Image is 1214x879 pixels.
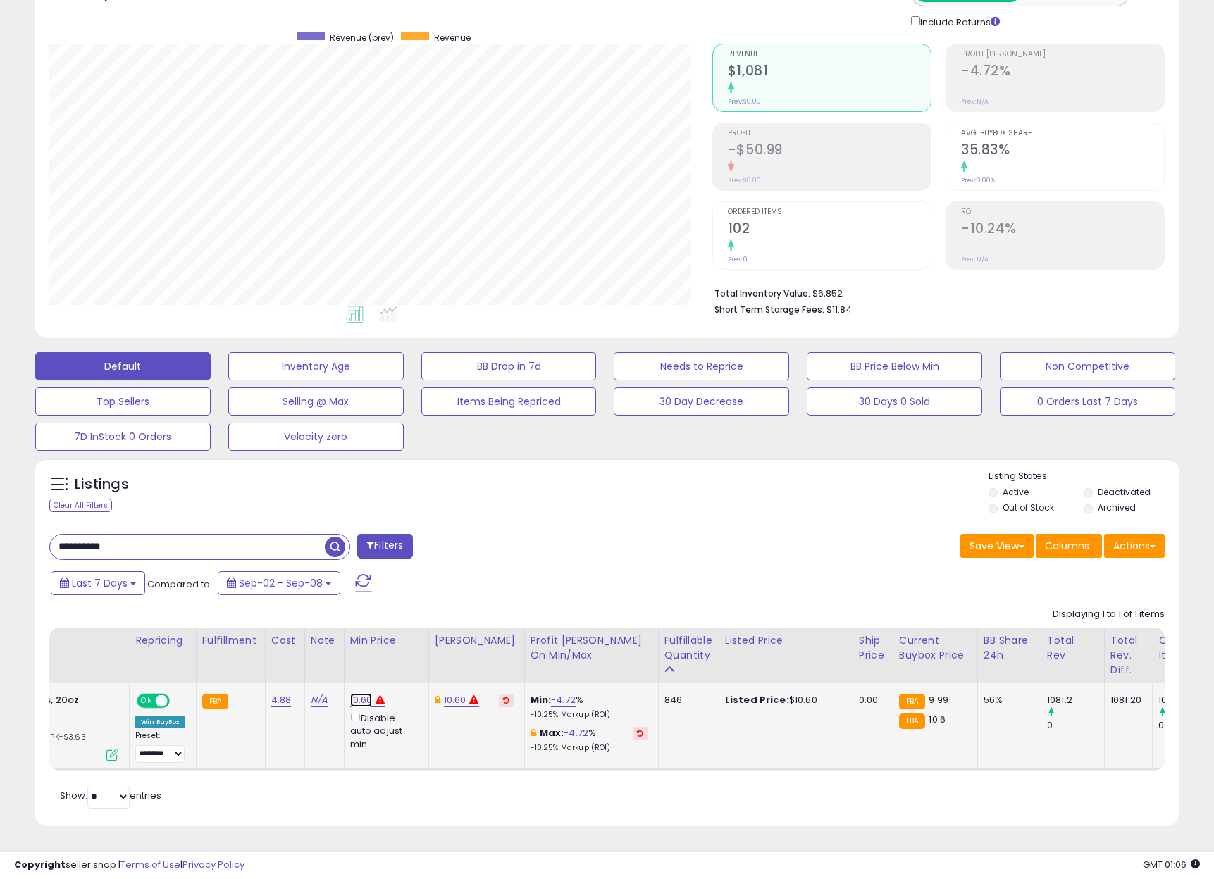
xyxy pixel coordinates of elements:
b: Total Inventory Value: [714,287,810,299]
small: Prev: 0.00% [961,176,995,185]
div: Fulfillable Quantity [664,633,713,663]
small: FBA [899,713,925,729]
span: Revenue [434,32,471,44]
small: Prev: N/A [961,97,989,106]
small: Prev: $0.00 [728,97,761,106]
label: Active [1003,486,1029,498]
label: Archived [1098,501,1136,513]
th: The percentage added to the cost of goods (COGS) that forms the calculator for Min & Max prices. [524,628,658,683]
div: 846 [664,694,708,706]
div: Listed Price [725,633,847,648]
div: % [531,727,648,753]
strong: Copyright [14,858,66,871]
div: Clear All Filters [49,499,112,512]
div: 1081.20 [1110,694,1141,706]
small: FBA [202,694,228,709]
button: Non Competitive [1000,352,1175,380]
span: Profit [728,130,931,137]
li: $6,852 [714,284,1154,301]
button: Save View [960,534,1034,558]
div: Note [311,633,338,648]
b: Min: [531,693,552,706]
h2: 102 [728,220,931,239]
button: Last 7 Days [51,571,145,595]
a: N/A [311,693,328,707]
span: 9.99 [929,693,948,706]
small: FBA [899,694,925,709]
div: Repricing [135,633,190,648]
span: Avg. Buybox Share [961,130,1164,137]
a: 4.88 [271,693,292,707]
button: Sep-02 - Sep-08 [218,571,340,595]
div: % [531,694,648,720]
button: Needs to Reprice [614,352,789,380]
label: Out of Stock [1003,501,1054,513]
div: Disable auto adjust min [350,710,418,751]
span: ROI [961,208,1164,216]
div: 1081.2 [1047,694,1104,706]
div: Cost [271,633,299,648]
div: Displaying 1 to 1 of 1 items [1053,608,1165,621]
button: 30 Days 0 Sold [807,387,982,416]
a: 10.60 [444,693,466,707]
a: Privacy Policy [182,858,244,871]
div: Profit [PERSON_NAME] on Min/Max [531,633,652,663]
span: ON [138,695,156,707]
a: -4.72 [564,726,588,740]
p: Listing States: [989,470,1179,483]
span: Revenue [728,51,931,58]
a: -4.72 [551,693,576,707]
p: -10.25% Markup (ROI) [531,710,648,720]
button: Columns [1036,534,1102,558]
span: Profit [PERSON_NAME] [961,51,1164,58]
div: Ordered Items [1158,633,1210,663]
div: BB Share 24h. [984,633,1035,663]
div: Total Rev. [1047,633,1098,663]
label: Deactivated [1098,486,1151,498]
b: Listed Price: [725,693,789,706]
span: 2025-09-16 01:06 GMT [1143,858,1200,871]
button: Filters [357,534,412,559]
small: Prev: $0.00 [728,176,761,185]
h2: -10.24% [961,220,1164,239]
button: BB Drop in 7d [421,352,597,380]
small: Prev: 0 [728,255,748,263]
h2: $1,081 [728,63,931,82]
h5: Listings [75,475,129,494]
span: OFF [168,695,190,707]
button: Top Sellers [35,387,211,416]
div: $10.60 [725,694,842,706]
button: 0 Orders Last 7 Days [1000,387,1175,416]
div: Min Price [350,633,423,648]
div: 56% [984,694,1030,706]
b: Short Term Storage Fees: [714,304,824,316]
p: -10.25% Markup (ROI) [531,743,648,753]
div: Win BuyBox [135,716,185,728]
div: Current Buybox Price [899,633,972,663]
span: Revenue (prev) [330,32,394,44]
button: 7D InStock 0 Orders [35,423,211,451]
span: Compared to: [147,578,212,591]
button: Actions [1104,534,1165,558]
div: Include Returns [900,13,1017,30]
div: 0 [1047,719,1104,732]
div: Ship Price [859,633,887,663]
span: Ordered Items [728,208,931,216]
span: Columns [1045,539,1089,553]
h2: -4.72% [961,63,1164,82]
div: 0.00 [859,694,882,706]
b: Max: [540,726,564,740]
button: Selling @ Max [228,387,404,416]
button: Default [35,352,211,380]
span: $11.84 [826,303,852,316]
div: seller snap | | [14,859,244,872]
a: Terms of Use [120,858,180,871]
span: Show: entries [60,789,161,802]
button: 30 Day Decrease [614,387,789,416]
button: Inventory Age [228,352,404,380]
a: 10.60 [350,693,373,707]
small: Prev: N/A [961,255,989,263]
div: Preset: [135,731,185,763]
span: Sep-02 - Sep-08 [239,576,323,590]
h2: 35.83% [961,142,1164,161]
